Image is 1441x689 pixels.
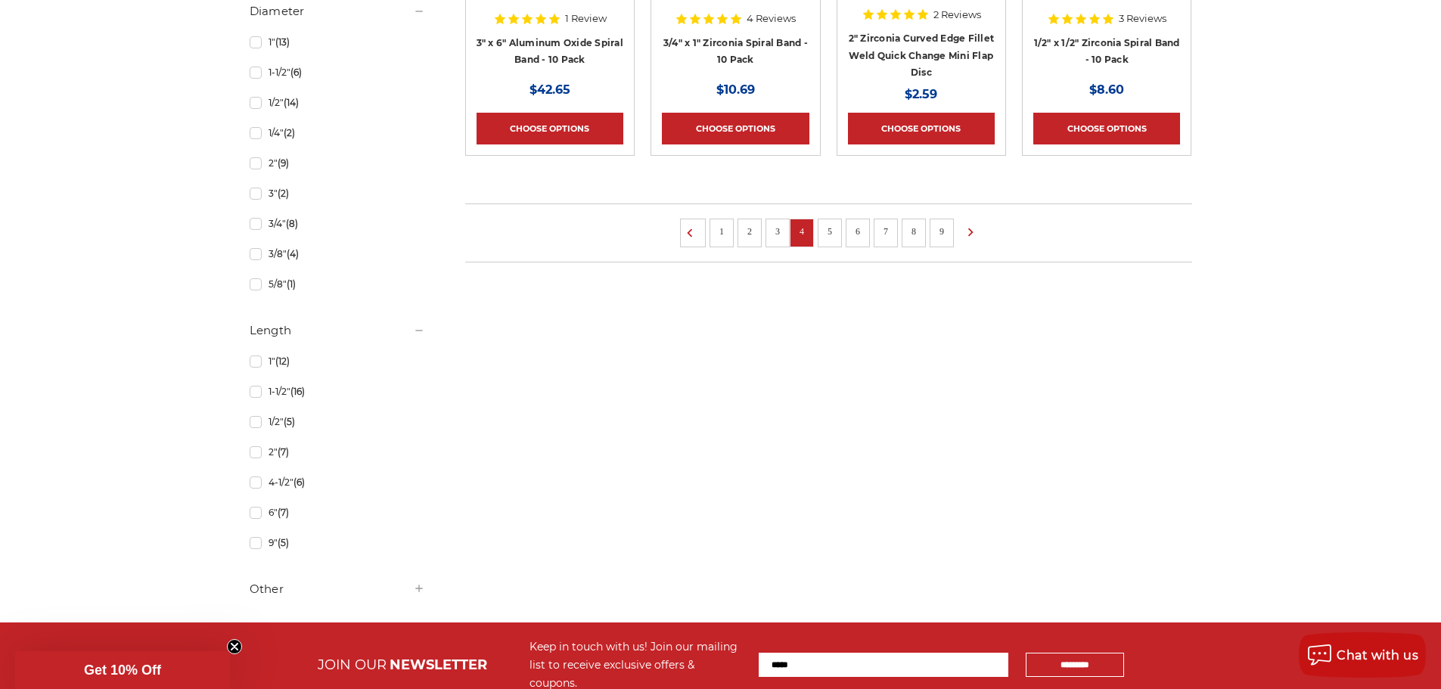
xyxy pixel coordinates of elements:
span: (14) [284,97,299,108]
a: 3/4" x 1" Zirconia Spiral Band - 10 Pack [663,37,808,66]
a: 1" [250,29,425,55]
a: 1/4" [250,119,425,146]
a: 5/8" [250,271,425,297]
a: Choose Options [662,113,809,144]
a: 2" [250,439,425,465]
span: $8.60 [1089,82,1124,97]
a: 1-1/2" [250,378,425,405]
a: Choose Options [1033,113,1180,144]
a: 9 [934,223,949,240]
span: $2.59 [905,87,937,101]
span: (8) [286,218,298,229]
a: 1-1/2" [250,59,425,85]
span: Get 10% Off [84,663,161,678]
span: $10.69 [716,82,755,97]
span: 2 Reviews [933,10,981,20]
a: 1 [714,223,729,240]
span: (13) [275,36,290,48]
a: 1/2" [250,89,425,116]
a: 7 [878,223,893,240]
h5: Diameter [250,2,425,20]
a: 9" [250,529,425,556]
span: (7) [278,507,289,518]
a: 3 [770,223,785,240]
a: 1" [250,348,425,374]
a: 3/4" [250,210,425,237]
button: Chat with us [1299,632,1426,678]
a: Choose Options [477,113,623,144]
span: (5) [278,537,289,548]
a: 6" [250,499,425,526]
a: 2 [742,223,757,240]
span: (2) [278,188,289,199]
span: $42.65 [530,82,570,97]
span: (7) [278,446,289,458]
span: (2) [284,127,295,138]
a: 5 [822,223,837,240]
a: 2" Zirconia Curved Edge Fillet Weld Quick Change Mini Flap Disc [849,33,995,78]
a: 4-1/2" [250,469,425,495]
h5: Other [250,580,425,598]
a: 6 [850,223,865,240]
span: Chat with us [1337,648,1418,663]
a: Choose Options [848,113,995,144]
a: 4 [794,223,809,240]
div: Get 10% OffClose teaser [15,651,230,689]
a: 3" [250,180,425,206]
span: (12) [275,355,290,367]
a: 1/2" [250,408,425,435]
a: 3" x 6" Aluminum Oxide Spiral Band - 10 Pack [477,37,623,66]
a: 8 [906,223,921,240]
span: (9) [278,157,289,169]
span: 3 Reviews [1119,14,1166,23]
span: NEWSLETTER [390,656,487,673]
span: (6) [293,476,305,488]
span: (4) [287,248,299,259]
span: (5) [284,416,295,427]
span: 4 Reviews [747,14,796,23]
span: (6) [290,67,302,78]
a: 1/2" x 1/2" Zirconia Spiral Band - 10 Pack [1034,37,1180,66]
a: 2" [250,150,425,176]
span: (16) [290,386,305,397]
span: (1) [287,278,296,290]
span: JOIN OUR [318,656,387,673]
button: Close teaser [227,639,242,654]
span: 1 Review [565,14,607,23]
h5: Length [250,321,425,340]
a: 3/8" [250,241,425,267]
